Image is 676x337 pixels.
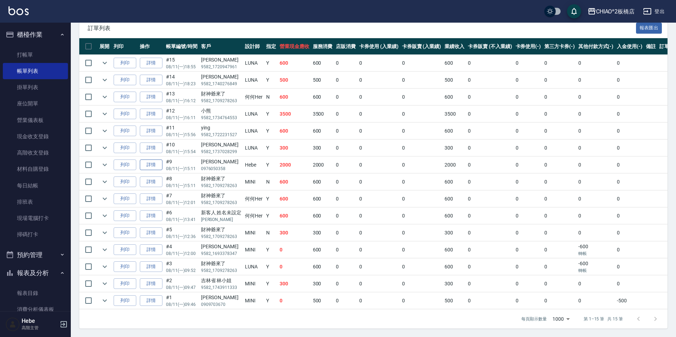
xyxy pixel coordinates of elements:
[99,278,110,289] button: expand row
[264,225,278,241] td: N
[3,285,68,301] a: 報表目錄
[400,242,443,258] td: 0
[311,89,334,105] td: 600
[615,106,644,122] td: 0
[400,89,443,105] td: 0
[114,143,136,153] button: 列印
[114,92,136,103] button: 列印
[166,182,197,189] p: 08/11 (一) 15:11
[114,261,136,272] button: 列印
[514,174,543,190] td: 0
[22,318,58,325] h5: Hebe
[243,242,264,258] td: MINI
[164,157,199,173] td: #9
[334,38,357,55] th: 店販消費
[615,191,644,207] td: 0
[311,191,334,207] td: 600
[640,5,668,18] button: 登出
[466,89,514,105] td: 0
[334,191,357,207] td: 0
[243,157,264,173] td: Hebe
[543,123,577,139] td: 0
[201,226,242,233] div: 財神爺來了
[99,261,110,272] button: expand row
[114,295,136,306] button: 列印
[514,55,543,71] td: 0
[201,233,242,240] p: 9582_1709278263
[550,309,572,329] div: 1000
[357,38,400,55] th: 卡券使用 (入業績)
[3,145,68,161] a: 高階收支登錄
[466,106,514,122] td: 0
[543,140,577,156] td: 0
[615,208,644,224] td: 0
[199,38,244,55] th: 客戶
[311,55,334,71] td: 600
[443,191,466,207] td: 600
[114,109,136,120] button: 列印
[243,208,264,224] td: 何何Her
[278,89,311,105] td: 600
[166,132,197,138] p: 08/11 (一) 15:56
[166,199,197,206] p: 08/11 (一) 12:01
[311,157,334,173] td: 2000
[443,123,466,139] td: 600
[400,157,443,173] td: 0
[264,242,278,258] td: Y
[140,109,162,120] a: 詳情
[201,209,242,216] div: 新客人 姓名未設定
[466,242,514,258] td: 0
[164,55,199,71] td: #15
[278,157,311,173] td: 2000
[278,140,311,156] td: 300
[615,225,644,241] td: 0
[114,193,136,204] button: 列印
[636,23,662,34] button: 報表匯出
[466,157,514,173] td: 0
[264,123,278,139] td: Y
[112,38,138,55] th: 列印
[443,106,466,122] td: 3500
[514,208,543,224] td: 0
[166,250,197,257] p: 08/11 (一) 12:00
[615,72,644,88] td: 0
[264,89,278,105] td: N
[577,208,615,224] td: 0
[543,242,577,258] td: 0
[114,244,136,255] button: 列印
[201,243,242,250] div: [PERSON_NAME]
[114,278,136,289] button: 列印
[615,38,644,55] th: 入金使用(-)
[201,90,242,98] div: 財神爺來了
[357,242,400,258] td: 0
[615,174,644,190] td: 0
[596,7,635,16] div: CHIAO^2板橋店
[164,208,199,224] td: #6
[140,261,162,272] a: 詳情
[114,75,136,86] button: 列印
[140,159,162,170] a: 詳情
[577,123,615,139] td: 0
[201,199,242,206] p: 9582_1709278263
[164,174,199,190] td: #8
[201,64,242,70] p: 9582_1720947961
[443,242,466,258] td: 600
[543,72,577,88] td: 0
[201,141,242,149] div: [PERSON_NAME]
[3,63,68,79] a: 帳單列表
[577,89,615,105] td: 0
[201,158,242,165] div: [PERSON_NAME]
[99,109,110,119] button: expand row
[201,124,242,132] div: ying
[166,165,197,172] p: 08/11 (一) 15:11
[615,140,644,156] td: 0
[264,38,278,55] th: 指定
[140,227,162,238] a: 詳情
[201,216,242,223] p: [PERSON_NAME]
[357,174,400,190] td: 0
[466,174,514,190] td: 0
[334,174,357,190] td: 0
[577,55,615,71] td: 0
[3,194,68,210] a: 排班表
[466,208,514,224] td: 0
